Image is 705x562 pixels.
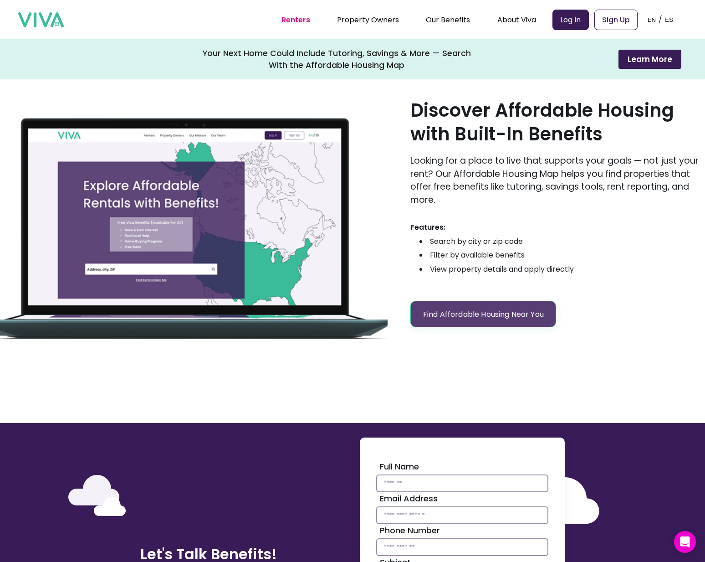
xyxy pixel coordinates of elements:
[410,98,702,146] h2: Discover Affordable Housing with Built-In Benefits
[410,301,556,327] a: Find Affordable Housing Near You
[419,237,593,247] li: Search by city or zip code
[380,524,548,536] label: Phone Number
[380,460,548,473] label: Full Name
[419,250,593,260] li: Filter by available benefits
[426,8,470,31] div: Our Benefits
[645,5,659,34] button: EN
[18,12,64,28] img: viva
[618,50,681,69] button: Learn More
[552,10,589,30] a: Log In
[659,13,662,26] p: /
[662,5,676,34] button: ES
[410,222,593,233] span: Features:
[281,15,310,25] a: Renters
[419,264,593,274] li: View property details and apply directly
[202,47,471,71] div: Your Next Home Could Include Tutoring, Savings & More — Search With the Affordable Housing Map
[337,15,399,25] a: Property Owners
[380,492,548,505] label: Email Address
[674,531,696,553] div: Open Intercom Messenger
[594,10,638,30] a: Sign Up
[410,155,702,207] p: Looking for a place to live that supports your goals — not just your rent? Our Affordable Housing...
[497,8,536,31] div: About Viva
